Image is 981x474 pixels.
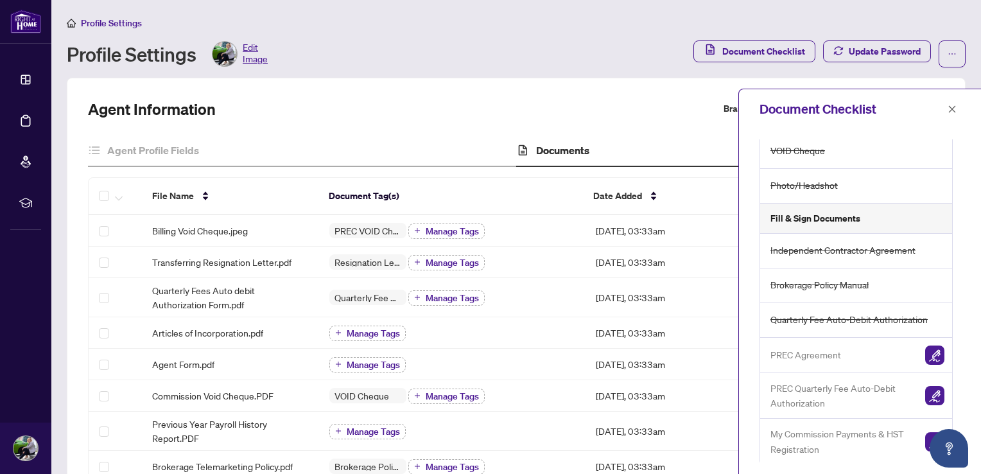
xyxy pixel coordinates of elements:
[152,224,248,238] span: Billing Void Cheque.jpeg
[67,41,268,67] div: Profile Settings
[329,391,394,400] span: VOID Cheque
[152,283,309,312] span: Quarterly Fees Auto debit Authorization Form.pdf
[426,462,479,471] span: Manage Tags
[948,49,957,58] span: ellipsis
[586,278,754,317] td: [DATE], 03:33am
[329,293,406,302] span: Quarterly Fee Auto-Debit Authorization
[426,294,479,303] span: Manage Tags
[107,143,199,158] h4: Agent Profile Fields
[586,317,754,349] td: [DATE], 03:33am
[770,347,841,362] span: PREC Agreement
[724,101,754,116] label: Branch:
[722,41,805,62] span: Document Checklist
[925,346,944,365] img: Sign Document
[10,10,41,33] img: logo
[335,428,342,434] span: plus
[770,312,928,327] span: Quarterly Fee Auto-Debit Authorization
[243,41,268,67] span: Edit Image
[347,427,400,436] span: Manage Tags
[414,392,421,399] span: plus
[693,40,815,62] button: Document Checklist
[329,424,406,439] button: Manage Tags
[760,100,944,119] div: Document Checklist
[81,17,142,29] span: Profile Settings
[586,215,754,247] td: [DATE], 03:33am
[329,326,406,341] button: Manage Tags
[925,432,944,452] img: Sign Document
[414,227,421,234] span: plus
[770,426,915,457] span: My Commission Payments & HST Registration
[823,40,931,62] button: Update Password
[426,227,479,236] span: Manage Tags
[152,459,293,473] span: Brokerage Telemarketing Policy.pdf
[770,211,860,225] h5: Fill & Sign Documents
[142,178,318,215] th: File Name
[770,243,916,258] span: Independent Contractor Agreement
[335,329,342,336] span: plus
[152,255,291,269] span: Transferring Resignation Letter.pdf
[335,361,342,367] span: plus
[347,329,400,338] span: Manage Tags
[408,389,485,404] button: Manage Tags
[152,417,309,445] span: Previous Year Payroll History Report.PDF
[414,463,421,470] span: plus
[426,258,479,267] span: Manage Tags
[67,19,76,28] span: home
[13,436,38,461] img: Profile Icon
[925,386,944,405] img: Sign Document
[414,294,421,301] span: plus
[329,226,406,235] span: PREC VOID Cheque
[770,381,915,411] span: PREC Quarterly Fee Auto-Debit Authorization
[152,326,263,340] span: Articles of Incorporation.pdf
[329,357,406,373] button: Manage Tags
[770,143,825,158] span: VOID Cheque
[583,178,751,215] th: Date Added
[408,224,485,239] button: Manage Tags
[593,189,642,203] span: Date Added
[586,412,754,451] td: [DATE], 03:33am
[426,392,479,401] span: Manage Tags
[586,349,754,380] td: [DATE], 03:33am
[414,259,421,265] span: plus
[408,290,485,306] button: Manage Tags
[318,178,584,215] th: Document Tag(s)
[770,178,838,193] span: Photo/Headshot
[536,143,589,158] h4: Documents
[586,247,754,278] td: [DATE], 03:33am
[213,42,237,66] img: Profile Icon
[849,41,921,62] span: Update Password
[329,462,406,471] span: Brokerage Policy Manual
[930,429,968,468] button: Open asap
[152,389,273,403] span: Commission Void Cheque.PDF
[152,189,194,203] span: File Name
[408,255,485,270] button: Manage Tags
[152,357,214,371] span: Agent Form.pdf
[770,277,869,292] span: Brokerage Policy Manual
[347,360,400,369] span: Manage Tags
[948,105,957,114] span: close
[329,258,406,267] span: Resignation Letter (From previous Brokerage)
[88,99,216,119] h2: Agent Information
[586,380,754,412] td: [DATE], 03:33am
